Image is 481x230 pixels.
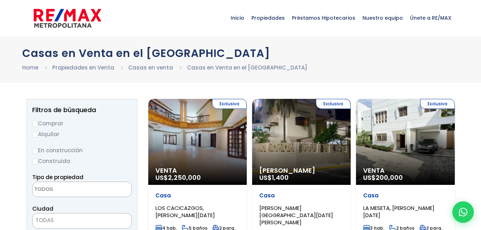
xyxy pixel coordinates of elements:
input: Construida [32,159,38,164]
a: Casas en venta [128,64,173,71]
a: Propiedades en Venta [52,64,114,71]
span: Préstamos Hipotecarios [288,7,359,29]
textarea: Search [33,182,102,197]
span: LA MESETA, [PERSON_NAME][DATE] [363,204,434,219]
span: Únete a RE/MAX [407,7,455,29]
img: remax-metropolitana-logo [34,8,101,29]
span: Exclusiva [212,99,247,109]
input: En construcción [32,148,38,154]
span: 2,250,000 [168,173,201,182]
h1: Casas en Venta en el [GEOGRAPHIC_DATA] [22,47,459,59]
span: Ciudad [32,205,53,212]
span: LOS CACICAZGOS, [PERSON_NAME][DATE] [155,204,215,219]
label: En construcción [32,146,132,155]
span: Venta [363,167,447,174]
span: US$ [363,173,403,182]
span: TODAS [32,213,132,229]
h2: Filtros de búsqueda [32,106,132,114]
span: US$ [155,173,201,182]
span: Exclusiva [316,99,351,109]
span: 1,400 [272,173,289,182]
li: Casas en Venta en el [GEOGRAPHIC_DATA] [187,63,307,72]
label: Alquilar [32,130,132,139]
a: Home [22,64,38,71]
p: Casa [155,192,240,199]
input: Comprar [32,121,38,127]
span: Tipo de propiedad [32,173,83,181]
label: Construida [32,157,132,166]
span: Venta [155,167,240,174]
span: Exclusiva [420,99,455,109]
span: Inicio [227,7,248,29]
span: TODAS [35,216,54,224]
span: Propiedades [248,7,288,29]
span: Nuestro equipo [359,7,407,29]
span: US$ [259,173,289,182]
label: Comprar [32,119,132,128]
p: Casa [363,192,447,199]
span: [PERSON_NAME][GEOGRAPHIC_DATA][DATE][PERSON_NAME] [259,204,333,226]
span: 200,000 [376,173,403,182]
input: Alquilar [32,132,38,138]
p: Casa [259,192,343,199]
span: [PERSON_NAME] [259,167,343,174]
span: TODAS [33,215,131,225]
